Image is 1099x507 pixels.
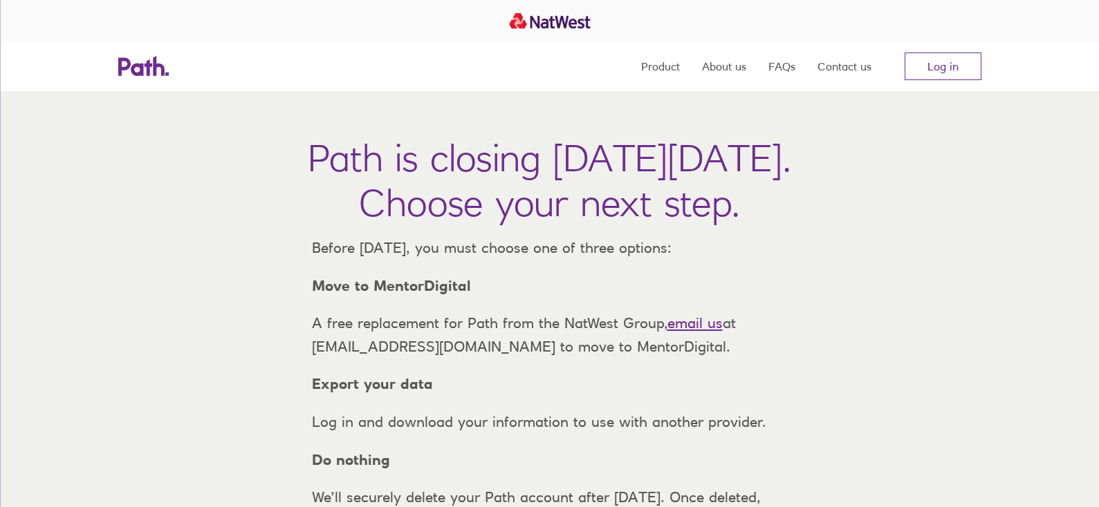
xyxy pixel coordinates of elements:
[301,410,799,434] p: Log in and download your information to use with another provider.
[308,135,791,225] h1: Path is closing [DATE][DATE]. Choose your next step.
[641,41,680,91] a: Product
[301,312,799,358] p: A free replacement for Path from the NatWest Group, at [EMAIL_ADDRESS][DOMAIN_NAME] to move to Me...
[312,277,471,294] strong: Move to MentorDigital
[301,236,799,260] p: Before [DATE], you must choose one of three options:
[667,314,723,332] a: email us
[702,41,746,91] a: About us
[312,451,390,468] strong: Do nothing
[818,41,871,91] a: Contact us
[312,375,433,392] strong: Export your data
[768,41,795,91] a: FAQs
[905,52,981,80] a: Log in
